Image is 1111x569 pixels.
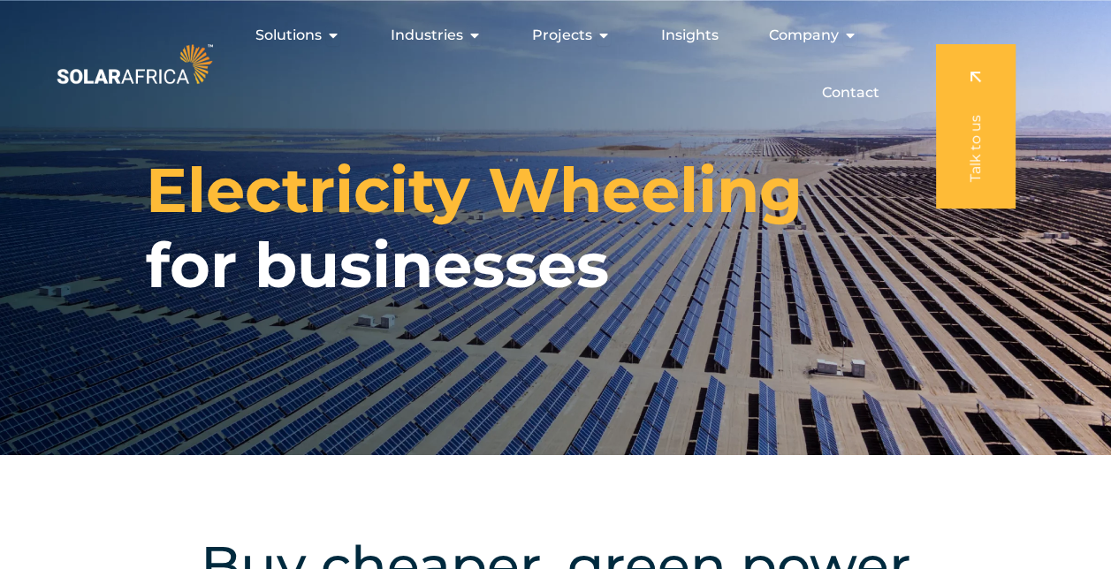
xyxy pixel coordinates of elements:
[217,18,894,110] div: Menu Toggle
[391,25,463,46] span: Industries
[769,25,839,46] span: Company
[255,25,322,46] span: Solutions
[217,18,894,110] nav: Menu
[661,25,719,46] a: Insights
[532,25,592,46] span: Projects
[146,153,803,303] h1: for businesses
[146,153,803,228] span: Electricity Wheeling
[822,82,879,103] a: Contact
